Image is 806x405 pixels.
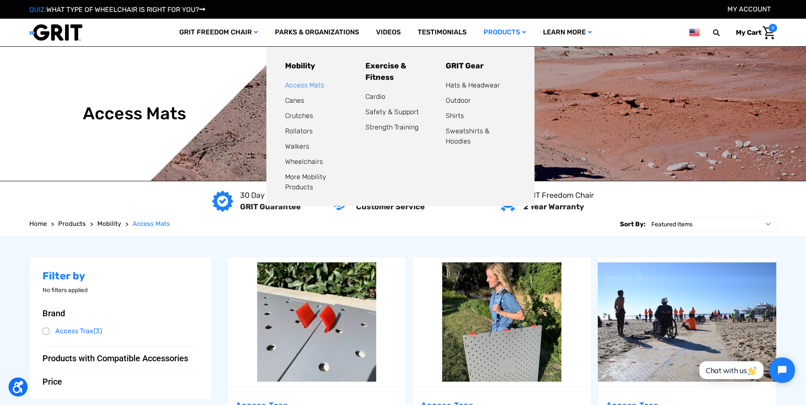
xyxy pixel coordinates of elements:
[769,24,777,32] span: 0
[356,202,425,211] strong: Customer Service
[763,26,775,39] img: Cart
[285,81,324,89] a: Access Mats
[58,219,86,229] a: Products
[240,190,301,201] p: 30 Day Risk-Free
[97,220,121,228] span: Mobility
[83,104,187,124] h1: Access Mats
[446,127,489,145] a: Sweatshirts & Hoodies
[29,220,47,228] span: Home
[727,5,771,13] a: Account
[240,202,301,211] strong: GRIT Guarantee
[365,123,419,131] a: Strength Training
[598,257,776,387] a: Access Trax Mats,$77.00
[227,262,406,381] img: Extra Velcro Hinges by Access Trax
[42,308,65,318] span: Brand
[523,202,584,211] strong: 2 Year Warranty
[690,350,802,390] iframe: Tidio Chat
[285,142,309,150] a: Walkers
[97,219,121,229] a: Mobility
[413,257,591,387] a: Carrying Strap by Access Trax,$30.00
[446,81,500,89] a: Hats & Headwear
[446,96,471,104] a: Outdoor
[133,219,170,229] a: Access Mats
[689,27,699,38] img: us.png
[446,61,484,70] a: GRIT Gear
[171,19,266,46] a: GRIT Freedom Chair
[42,270,199,282] h2: Filter by
[285,61,315,70] a: Mobility
[42,286,199,295] p: No filters applied
[598,262,776,381] img: Access Trax Mats
[730,24,777,42] a: Cart with 0 items
[409,19,475,46] a: Testimonials
[42,353,199,363] button: Products with Compatible Accessories
[58,220,86,228] span: Products
[285,112,313,120] a: Crutches
[42,308,199,318] button: Brand
[285,157,323,166] a: Wheelchairs
[717,24,730,42] input: Search
[212,191,233,212] img: GRIT Guarantee
[42,325,199,337] a: Access Trax(3)
[523,190,594,201] p: GRIT Freedom Chair
[365,93,385,101] a: Cardio
[266,19,368,46] a: Parks & Organizations
[475,19,535,46] a: Products
[227,257,406,387] a: Extra Velcro Hinges by Access Trax,$12.00
[285,173,326,191] a: More Mobility Products
[365,61,406,82] a: Exercise & Fitness
[133,220,170,228] span: Access Mats
[285,96,304,104] a: Canes
[42,377,199,387] button: Price
[93,327,102,335] span: (3)
[365,108,419,116] a: Safety & Support
[535,19,600,46] a: Learn More
[42,377,62,387] span: Price
[29,219,47,229] a: Home
[736,28,761,37] span: My Cart
[29,6,205,14] a: QUIZ:WHAT TYPE OF WHEELCHAIR IS RIGHT FOR YOU?
[29,24,82,41] img: GRIT All-Terrain Wheelchair and Mobility Equipment
[285,127,313,135] a: Rollators
[446,112,464,120] a: Shirts
[368,19,409,46] a: Videos
[29,6,46,14] span: QUIZ:
[620,217,645,231] label: Sort By:
[413,262,591,381] img: Carrying Strap by Access Trax
[42,353,188,363] span: Products with Compatible Accessories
